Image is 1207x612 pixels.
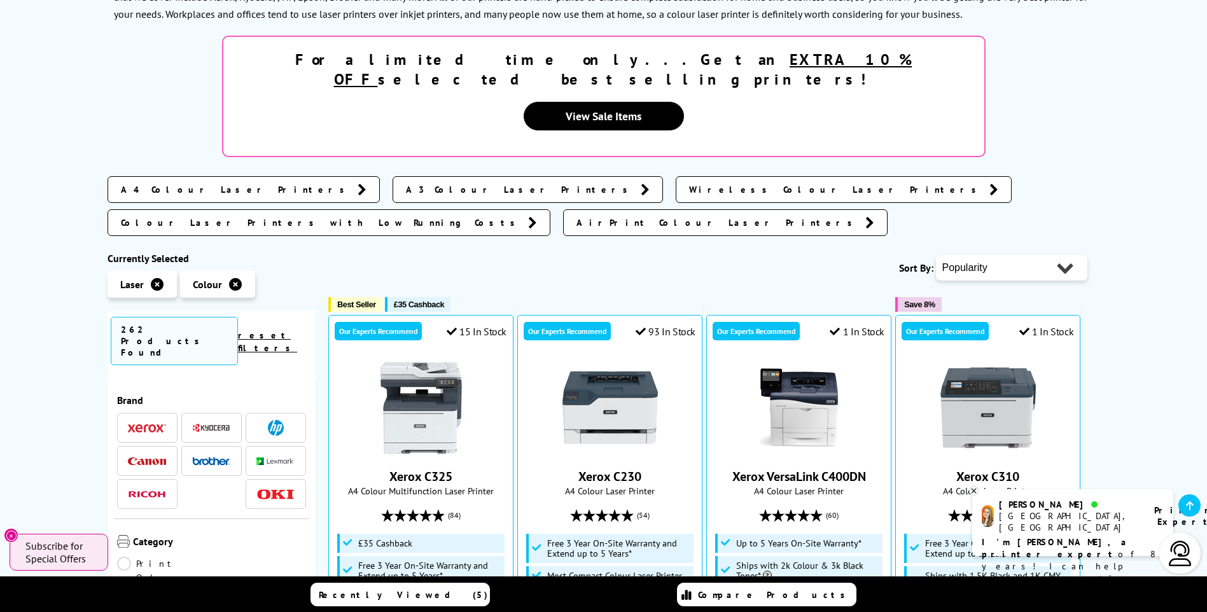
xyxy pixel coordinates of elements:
span: Most Compact Colour Laser Printer [547,571,682,581]
a: Colour Laser Printers with Low Running Costs [108,209,550,236]
span: (54) [637,503,650,527]
a: Canon [128,453,166,469]
img: Xerox C325 [373,360,469,456]
span: Colour [193,278,222,291]
p: of 8 years! I can help you choose the right product [982,536,1164,597]
a: Xerox C310 [956,468,1019,485]
span: Subscribe for Special Offers [25,539,95,565]
img: HP [268,420,284,436]
img: Xerox [128,424,166,433]
a: AirPrint Colour Laser Printers [563,209,888,236]
a: Xerox C230 [578,468,641,485]
img: amy-livechat.png [982,505,994,527]
img: Kyocera [192,423,230,433]
div: Currently Selected [108,252,316,265]
span: Ships with 2k Colour & 3k Black Toner* [736,560,880,581]
img: user-headset-light.svg [1168,541,1193,566]
img: Brother [192,457,230,466]
div: 15 In Stock [447,325,506,338]
a: Xerox [128,420,166,436]
img: Xerox VersaLink C400DN [751,360,847,456]
span: A4 Colour Laser Printer [713,485,884,497]
a: Wireless Colour Laser Printers [676,176,1012,203]
div: Our Experts Recommend [902,322,989,340]
div: Our Experts Recommend [713,322,800,340]
a: Recently Viewed (5) [310,583,490,606]
span: Best Seller [337,300,376,309]
button: Best Seller [328,297,382,312]
img: OKI [256,489,295,500]
div: [PERSON_NAME] [999,499,1138,510]
a: View Sale Items [524,102,684,130]
span: A4 Colour Laser Printers [121,183,351,196]
span: A4 Colour Laser Printer [524,485,695,497]
span: AirPrint Colour Laser Printers [576,216,859,229]
div: 1 In Stock [830,325,884,338]
span: 262 Products Found [111,317,238,365]
div: [GEOGRAPHIC_DATA], [GEOGRAPHIC_DATA] [999,510,1138,533]
span: Colour Laser Printers with Low Running Costs [121,216,522,229]
span: Laser [120,278,144,291]
span: Category [133,535,307,550]
span: Ships with 1.5K Black and 1K CMY Toner Cartridges* [925,571,1069,591]
button: Save 8% [895,297,941,312]
a: HP [256,420,295,436]
div: 1 In Stock [1019,325,1074,338]
a: A4 Colour Laser Printers [108,176,380,203]
span: (84) [448,503,461,527]
div: Our Experts Recommend [335,322,422,340]
a: Kyocera [192,420,230,436]
a: A3 Colour Laser Printers [393,176,663,203]
span: Free 3 Year On-Site Warranty and Extend up to 5 Years* [547,538,691,559]
a: Brother [192,453,230,469]
strong: For a limited time only...Get an selected best selling printers! [295,50,912,89]
a: Xerox C325 [389,468,452,485]
span: Recently Viewed (5) [319,589,488,601]
a: Xerox C310 [940,445,1036,458]
a: Ricoh [128,486,166,502]
img: Ricoh [128,491,166,498]
span: Sort By: [899,261,933,274]
span: £35 Cashback [358,538,412,548]
u: EXTRA 10% OFF [334,50,912,89]
div: Our Experts Recommend [524,322,611,340]
img: Xerox C230 [562,360,658,456]
button: £35 Cashback [385,297,450,312]
button: Close [4,528,18,543]
a: Lexmark [256,453,295,469]
img: Category [117,535,130,548]
img: Lexmark [256,457,295,465]
span: A4 Colour Laser Printer [902,485,1073,497]
span: (60) [826,503,839,527]
a: Xerox C230 [562,445,658,458]
span: Free 3 Year On-Site Warranty and Extend up to 5 Years* [358,560,502,581]
span: Compare Products [698,589,852,601]
a: Xerox C325 [373,445,469,458]
div: 93 In Stock [636,325,695,338]
a: Compare Products [677,583,856,606]
a: reset filters [238,330,297,354]
a: Xerox VersaLink C400DN [751,445,847,458]
span: £35 Cashback [394,300,444,309]
a: OKI [256,486,295,502]
img: Canon [128,457,166,466]
a: Xerox VersaLink C400DN [732,468,866,485]
img: Xerox C310 [940,360,1036,456]
span: Free 3 Year On-Site Warranty and Extend up to 5 Years* [925,538,1069,559]
a: Print Only [117,557,212,585]
span: Wireless Colour Laser Printers [689,183,983,196]
span: Up to 5 Years On-Site Warranty* [736,538,862,548]
span: Brand [117,394,307,407]
span: Save 8% [904,300,935,309]
span: A3 Colour Laser Printers [406,183,634,196]
b: I'm [PERSON_NAME], a printer expert [982,536,1130,560]
span: A4 Colour Multifunction Laser Printer [335,485,506,497]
